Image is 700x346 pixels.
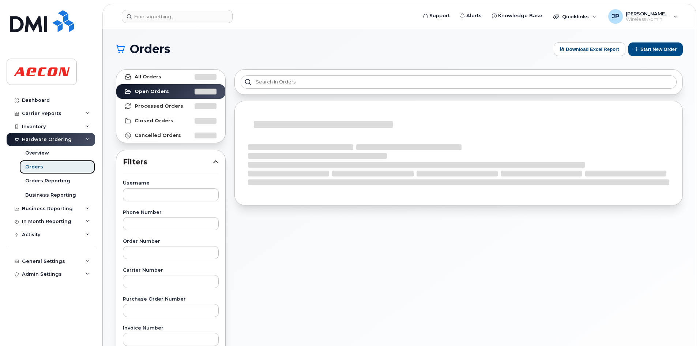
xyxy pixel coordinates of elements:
[628,42,683,56] button: Start New Order
[116,99,225,114] a: Processed Orders
[554,42,625,56] button: Download Excel Report
[123,268,219,273] label: Carrier Number
[135,89,169,94] strong: Open Orders
[123,210,219,215] label: Phone Number
[130,44,170,55] span: Orders
[135,103,183,109] strong: Processed Orders
[123,157,213,167] span: Filters
[116,84,225,99] a: Open Orders
[123,297,219,302] label: Purchase Order Number
[123,239,219,244] label: Order Number
[123,181,219,186] label: Username
[135,118,173,124] strong: Closed Orders
[135,74,161,80] strong: All Orders
[123,326,219,331] label: Invoice Number
[116,128,225,143] a: Cancelled Orders
[116,70,225,84] a: All Orders
[241,75,677,89] input: Search in orders
[135,133,181,138] strong: Cancelled Orders
[116,114,225,128] a: Closed Orders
